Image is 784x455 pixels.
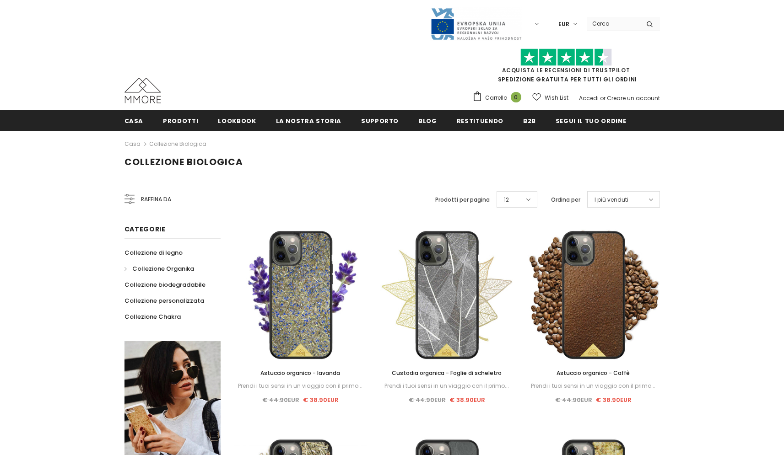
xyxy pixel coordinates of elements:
[600,94,606,102] span: or
[262,396,299,404] span: € 44.90EUR
[587,17,639,30] input: Search Site
[124,296,204,305] span: Collezione personalizzata
[163,110,198,131] a: Prodotti
[124,117,144,125] span: Casa
[472,91,526,105] a: Carrello 0
[218,110,256,131] a: Lookbook
[260,369,340,377] span: Astuccio organico - lavanda
[276,117,341,125] span: La nostra storia
[556,117,626,125] span: Segui il tuo ordine
[234,368,367,378] a: Astuccio organico - lavanda
[124,293,204,309] a: Collezione personalizzata
[551,195,580,204] label: Ordina per
[234,381,367,391] div: Prendi i tuoi sensi in un viaggio con il primo...
[545,93,568,102] span: Wish List
[532,90,568,106] a: Wish List
[132,264,194,273] span: Collezione Organika
[124,155,243,168] span: Collezione biologica
[124,277,205,293] a: Collezione biodegradabile
[556,110,626,131] a: Segui il tuo ordine
[595,195,628,204] span: I più venduti
[485,93,507,102] span: Carrello
[361,117,399,125] span: supporto
[124,78,161,103] img: Casi MMORE
[511,92,521,102] span: 0
[163,117,198,125] span: Prodotti
[520,48,612,66] img: Fidati di Pilot Stars
[418,117,437,125] span: Blog
[392,369,502,377] span: Custodia organica - Foglie di scheletro
[409,396,446,404] span: € 44.90EUR
[502,66,630,74] a: Acquista le recensioni di TrustPilot
[527,381,660,391] div: Prendi i tuoi sensi in un viaggio con il primo...
[380,368,513,378] a: Custodia organica - Foglie di scheletro
[579,94,599,102] a: Accedi
[523,117,536,125] span: B2B
[472,53,660,83] span: SPEDIZIONE GRATUITA PER TUTTI GLI ORDINI
[430,20,522,27] a: Javni Razpis
[504,195,509,204] span: 12
[303,396,339,404] span: € 38.90EUR
[149,140,206,148] a: Collezione biologica
[435,195,490,204] label: Prodotti per pagina
[141,194,171,204] span: Raffina da
[449,396,485,404] span: € 38.90EUR
[607,94,660,102] a: Creare un account
[380,381,513,391] div: Prendi i tuoi sensi in un viaggio con il primo...
[124,280,205,289] span: Collezione biodegradabile
[361,110,399,131] a: supporto
[124,312,181,321] span: Collezione Chakra
[457,110,503,131] a: Restituendo
[124,261,194,277] a: Collezione Organika
[557,369,630,377] span: Astuccio organico - Caffè
[430,7,522,41] img: Javni Razpis
[276,110,341,131] a: La nostra storia
[124,248,183,257] span: Collezione di legno
[527,368,660,378] a: Astuccio organico - Caffè
[124,245,183,261] a: Collezione di legno
[596,396,632,404] span: € 38.90EUR
[418,110,437,131] a: Blog
[457,117,503,125] span: Restituendo
[218,117,256,125] span: Lookbook
[124,225,166,234] span: Categorie
[555,396,592,404] span: € 44.90EUR
[124,309,181,325] a: Collezione Chakra
[124,110,144,131] a: Casa
[523,110,536,131] a: B2B
[124,139,141,150] a: Casa
[558,20,569,29] span: EUR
